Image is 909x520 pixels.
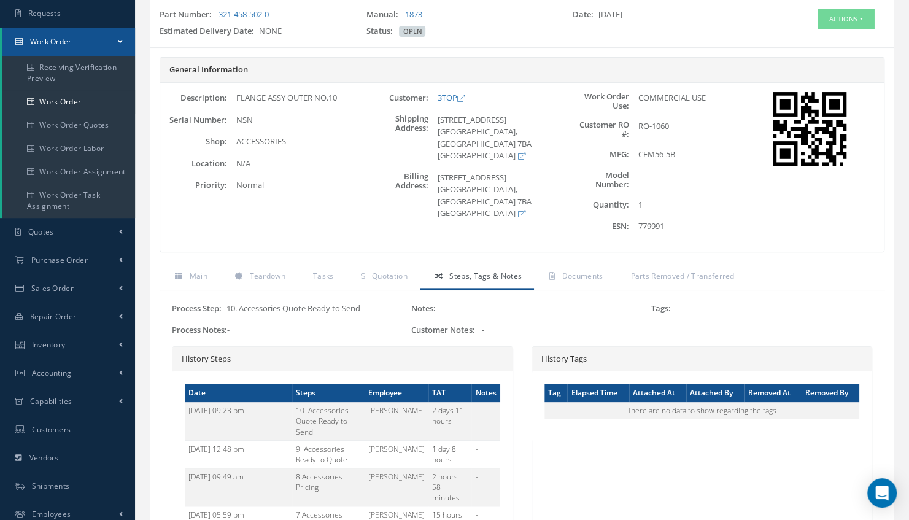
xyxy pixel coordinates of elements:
[2,184,135,218] a: Work Order Task Assignment
[160,25,259,37] label: Estimated Delivery Date:
[172,325,227,335] label: Process Notes:
[185,440,292,468] td: [DATE] 12:48 pm
[160,137,227,146] label: Shop:
[399,26,425,37] span: OPEN
[629,92,763,111] div: COMMERCIAL USE
[366,9,403,21] label: Manual:
[32,509,71,519] span: Employees
[292,440,365,468] td: 9. Accessories Ready to Quote
[172,347,513,372] div: History Steps
[532,347,872,372] div: History Tags
[150,25,357,42] div: NONE
[563,9,770,26] div: [DATE]
[629,171,763,189] div: -
[32,481,70,491] span: Shipments
[190,271,207,281] span: Main
[227,136,361,148] div: ACCESSORIES
[562,120,629,139] label: Customer RO #:
[185,384,292,402] th: Date
[361,172,428,220] label: Billing Address:
[361,114,428,162] label: Shipping Address:
[802,384,859,402] th: Removed By
[449,271,522,281] span: Steps, Tags & Notes
[428,172,562,220] div: [STREET_ADDRESS] [GEOGRAPHIC_DATA], [GEOGRAPHIC_DATA] 7BA [GEOGRAPHIC_DATA]
[172,324,393,336] div: -
[651,304,671,313] label: Tags:
[172,303,393,315] div: 10. Accessories Quote Ready to Send
[32,368,72,378] span: Accounting
[365,384,428,402] th: Employee
[562,271,603,281] span: Documents
[365,402,428,440] td: [PERSON_NAME]
[219,9,269,20] a: 321-458-502-0
[443,303,445,314] span: -
[160,159,227,168] label: Location:
[249,271,285,281] span: Teardown
[2,56,135,90] a: Receiving Verification Preview
[361,93,428,103] label: Customer:
[31,283,74,293] span: Sales Order
[471,440,500,468] td: -
[220,265,298,290] a: Teardown
[372,271,408,281] span: Quotation
[481,324,484,335] span: -
[428,402,472,440] td: 2 days 11 hours
[629,220,763,233] div: 779991
[629,384,686,402] th: Attached At
[160,9,217,21] label: Part Number:
[615,265,746,290] a: Parts Removed / Transferred
[428,114,562,162] div: [STREET_ADDRESS] [GEOGRAPHIC_DATA], [GEOGRAPHIC_DATA] 7BA [GEOGRAPHIC_DATA]
[773,92,846,166] img: barcode work-order:23061
[2,28,135,56] a: Work Order
[169,65,875,75] h5: General Information
[365,468,428,506] td: [PERSON_NAME]
[629,149,763,161] div: CFM56-5B
[2,160,135,184] a: Work Order Assignment
[28,8,61,18] span: Requests
[471,384,500,402] th: Notes
[630,271,734,281] span: Parts Removed / Transferred
[346,265,419,290] a: Quotation
[411,304,436,313] label: Notes:
[227,158,361,170] div: N/A
[562,92,629,111] label: Work Order Use:
[544,402,860,419] td: There are no data to show regarding the tags
[438,92,465,103] a: 3TOP
[30,396,72,406] span: Capabilities
[172,304,222,313] label: Process Step:
[544,384,568,402] th: Tag
[411,325,474,335] label: Customer Notes:
[428,384,472,402] th: TAT
[638,120,669,131] span: RO-1060
[31,255,88,265] span: Purchase Order
[185,402,292,440] td: [DATE] 09:23 pm
[292,402,365,440] td: 10. Accessories Quote Ready to Send
[562,200,629,209] label: Quantity:
[227,179,361,192] div: Normal
[471,402,500,440] td: -
[236,114,253,125] span: NSN
[404,9,422,20] a: 1873
[420,265,534,290] a: Steps, Tags & Notes
[686,384,744,402] th: Attached By
[366,25,397,37] label: Status:
[30,36,72,47] span: Work Order
[32,340,66,350] span: Inventory
[313,271,334,281] span: Tasks
[562,171,629,189] label: Model Number:
[28,227,54,237] span: Quotes
[562,222,629,231] label: ESN:
[29,452,59,463] span: Vendors
[298,265,346,290] a: Tasks
[185,468,292,506] td: [DATE] 09:49 am
[32,424,71,435] span: Customers
[227,92,361,104] div: FLANGE ASSY OUTER NO.10
[562,150,629,159] label: MFG:
[160,265,220,290] a: Main
[744,384,801,402] th: Removed At
[160,115,227,125] label: Serial Number:
[428,468,472,506] td: 2 hours 58 minutes
[567,384,629,402] th: Elapsed Time
[30,311,77,322] span: Repair Order
[160,180,227,190] label: Priority:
